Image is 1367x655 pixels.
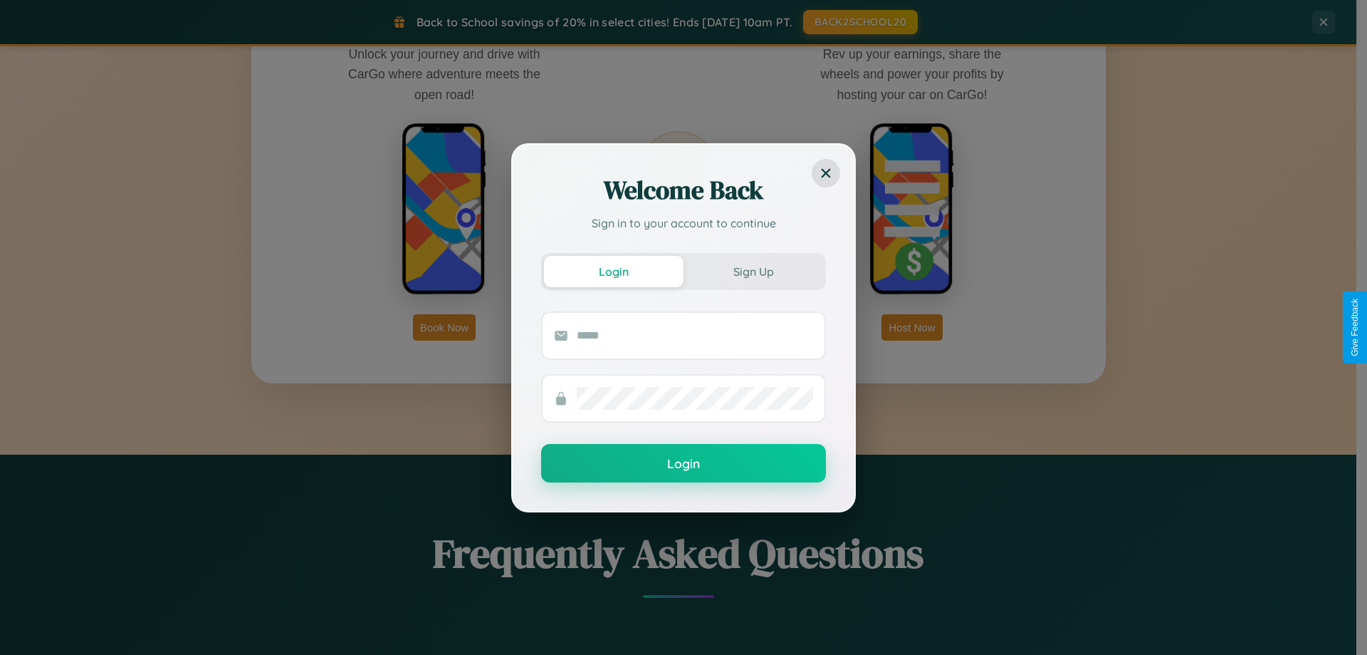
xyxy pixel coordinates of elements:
button: Login [541,444,826,483]
div: Give Feedback [1350,299,1360,356]
button: Login [544,256,683,287]
h2: Welcome Back [541,173,826,207]
p: Sign in to your account to continue [541,215,826,232]
button: Sign Up [683,256,823,287]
